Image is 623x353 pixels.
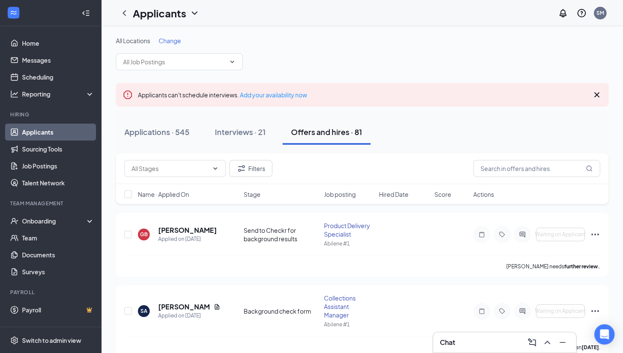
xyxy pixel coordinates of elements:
[10,200,93,207] div: Team Management
[116,37,150,44] span: All Locations
[132,164,209,173] input: All Stages
[159,37,181,44] span: Change
[214,303,220,310] svg: Document
[138,190,189,199] span: Name · Applied On
[556,336,569,349] button: Minimize
[140,231,148,238] div: GB
[525,336,539,349] button: ComposeMessage
[22,69,94,85] a: Scheduling
[10,90,19,98] svg: Analysis
[379,190,409,199] span: Hired Date
[138,91,307,99] span: Applicants can't schedule interviews.
[557,337,568,347] svg: Minimize
[22,174,94,191] a: Talent Network
[22,246,94,263] a: Documents
[592,90,602,100] svg: Cross
[22,157,94,174] a: Job Postings
[22,141,94,157] a: Sourcing Tools
[22,35,94,52] a: Home
[291,127,362,137] div: Offers and hires · 81
[473,160,600,177] input: Search in offers and hires
[215,127,266,137] div: Interviews · 21
[82,9,90,17] svg: Collapse
[590,229,600,240] svg: Ellipses
[527,337,537,347] svg: ComposeMessage
[594,324,615,345] div: Open Intercom Messenger
[324,294,374,319] div: Collections Assistant Manager
[477,308,487,314] svg: Note
[541,336,554,349] button: ChevronUp
[22,301,94,318] a: PayrollCrown
[440,338,455,347] h3: Chat
[477,231,487,238] svg: Note
[434,190,451,199] span: Score
[158,302,210,312] h5: [PERSON_NAME]
[140,307,147,314] div: SA
[243,307,318,315] div: Background check form
[9,8,18,17] svg: WorkstreamLogo
[158,235,217,243] div: Applied on [DATE]
[124,127,189,137] div: Applications · 545
[506,263,600,270] p: [PERSON_NAME] needs
[22,90,95,98] div: Reporting
[243,226,318,243] div: Send to Checkr for background results
[133,6,186,20] h1: Applicants
[243,190,260,199] span: Stage
[324,221,374,238] div: Product Delivery Specialist
[119,8,129,18] svg: ChevronLeft
[324,321,374,328] div: Abilene #1
[564,263,600,270] b: further review.
[473,190,494,199] span: Actions
[576,8,587,18] svg: QuestionInfo
[212,165,219,172] svg: ChevronDown
[536,228,585,241] button: Waiting on Applicant
[586,165,593,172] svg: MagnifyingGlass
[535,308,586,314] span: Waiting on Applicant
[22,217,87,225] div: Onboarding
[229,58,236,65] svg: ChevronDown
[229,160,272,177] button: Filter Filters
[22,336,81,345] div: Switch to admin view
[558,8,568,18] svg: Notifications
[22,124,94,141] a: Applicants
[189,8,200,18] svg: ChevronDown
[324,240,374,247] div: Abilene #1
[535,232,586,237] span: Waiting on Applicant
[10,289,93,296] div: Payroll
[22,263,94,280] a: Surveys
[497,231,507,238] svg: Tag
[542,337,552,347] svg: ChevronUp
[10,217,19,225] svg: UserCheck
[123,90,133,100] svg: Error
[158,226,217,235] h5: [PERSON_NAME]
[10,111,93,118] div: Hiring
[517,231,527,238] svg: ActiveChat
[582,344,599,350] b: [DATE]
[236,163,247,174] svg: Filter
[240,91,307,99] a: Add your availability now
[123,57,225,66] input: All Job Postings
[596,9,604,17] div: SM
[517,308,527,314] svg: ActiveChat
[158,312,220,320] div: Applied on [DATE]
[590,306,600,316] svg: Ellipses
[536,304,585,318] button: Waiting on Applicant
[22,229,94,246] a: Team
[324,190,356,199] span: Job posting
[22,52,94,69] a: Messages
[10,336,19,345] svg: Settings
[497,308,507,314] svg: Tag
